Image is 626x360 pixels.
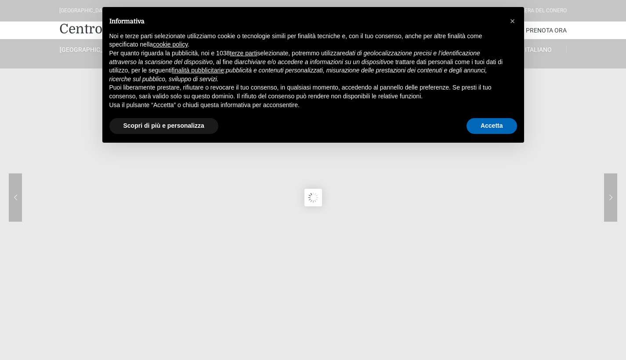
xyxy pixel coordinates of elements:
p: Puoi liberamente prestare, rifiutare o revocare il tuo consenso, in qualsiasi momento, accedendo ... [109,83,503,101]
button: finalità pubblicitarie [172,66,224,75]
p: Per quanto riguarda la pubblicità, noi e 1038 selezionate, potremmo utilizzare , al fine di e tra... [109,49,503,83]
em: archiviare e/o accedere a informazioni su un dispositivo [239,58,390,65]
div: Riviera Del Conero [515,7,567,15]
a: cookie policy [153,41,188,48]
button: terze parti [230,49,257,58]
a: Italiano [510,46,567,54]
a: [GEOGRAPHIC_DATA] [59,46,116,54]
a: Centro Vacanze De Angelis [59,20,229,38]
p: Noi e terze parti selezionate utilizziamo cookie o tecnologie simili per finalità tecniche e, con... [109,32,503,49]
div: [GEOGRAPHIC_DATA] [59,7,110,15]
em: pubblicità e contenuti personalizzati, misurazione delle prestazioni dei contenuti e degli annunc... [109,67,487,83]
a: Prenota Ora [526,22,567,39]
button: Chiudi questa informativa [506,14,520,28]
span: × [510,16,515,26]
button: Scopri di più e personalizza [109,118,218,134]
h2: Informativa [109,18,503,25]
span: Italiano [525,46,552,53]
em: dati di geolocalizzazione precisi e l’identificazione attraverso la scansione del dispositivo [109,50,480,65]
p: Usa il pulsante “Accetta” o chiudi questa informativa per acconsentire. [109,101,503,110]
button: Accetta [467,118,517,134]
